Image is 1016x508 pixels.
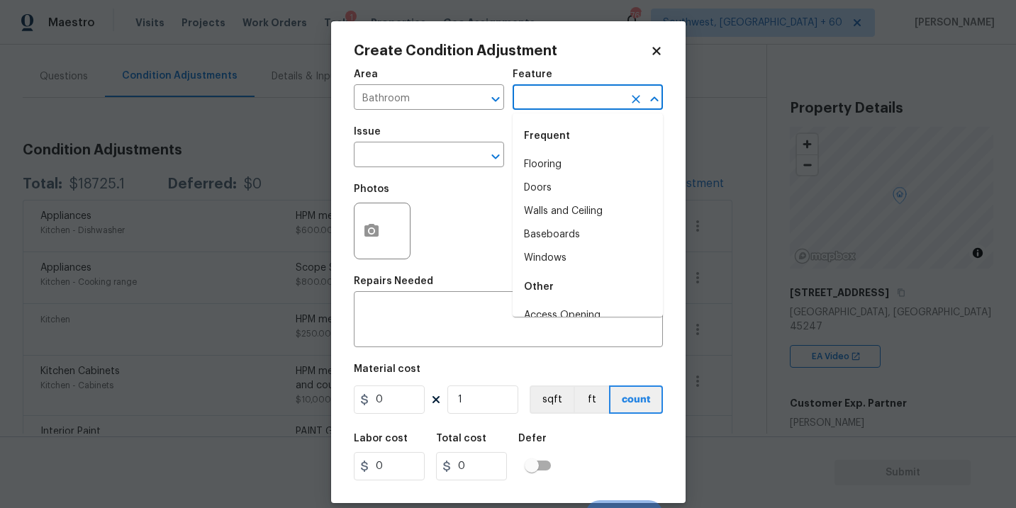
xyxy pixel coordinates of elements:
[513,223,663,247] li: Baseboards
[644,89,664,109] button: Close
[354,69,378,79] h5: Area
[518,434,547,444] h5: Defer
[574,385,609,414] button: ft
[486,89,506,109] button: Open
[609,385,663,414] button: count
[530,385,574,414] button: sqft
[513,69,552,79] h5: Feature
[513,304,663,327] li: Access Opening
[436,434,486,444] h5: Total cost
[513,270,663,304] div: Other
[513,153,663,176] li: Flooring
[513,247,663,270] li: Windows
[354,364,420,374] h5: Material cost
[513,119,663,153] div: Frequent
[486,147,506,166] button: Open
[354,44,650,58] h2: Create Condition Adjustment
[354,184,389,194] h5: Photos
[626,89,646,109] button: Clear
[513,176,663,200] li: Doors
[354,276,433,286] h5: Repairs Needed
[354,127,381,137] h5: Issue
[513,200,663,223] li: Walls and Ceiling
[354,434,408,444] h5: Labor cost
